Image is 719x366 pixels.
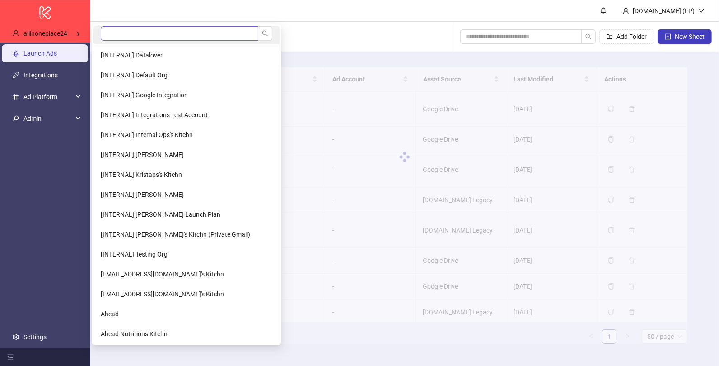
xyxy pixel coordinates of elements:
span: Ad Platform [23,88,73,106]
span: [INTERNAL] [PERSON_NAME]'s Kitchn (Private Gmail) [101,231,250,238]
span: bell [600,7,607,14]
span: New Sheet [675,33,705,40]
a: Settings [23,333,47,341]
span: search [262,30,268,37]
span: [EMAIL_ADDRESS][DOMAIN_NAME]'s Kitchn [101,271,224,278]
span: [INTERNAL] Testing Org [101,251,168,258]
span: plus-square [665,33,671,40]
span: [INTERNAL] [PERSON_NAME] [101,151,184,158]
span: down [698,8,705,14]
span: allinoneplace24 [23,30,67,37]
span: [INTERNAL] Google Integration [101,91,188,99]
span: user [13,30,19,36]
span: key [13,115,19,122]
span: [INTERNAL] Datalover [101,52,163,59]
span: [INTERNAL] Default Org [101,71,168,79]
button: Add Folder [599,29,654,44]
span: folder-add [607,33,613,40]
span: number [13,94,19,100]
button: New Sheet [658,29,712,44]
div: [DOMAIN_NAME] (LP) [629,6,698,16]
span: menu-fold [7,354,14,360]
span: search [585,33,592,40]
span: [INTERNAL] [PERSON_NAME] [101,191,184,198]
a: Integrations [23,71,58,79]
span: [EMAIL_ADDRESS][DOMAIN_NAME]'s Kitchn [101,290,224,298]
a: Launch Ads [23,50,57,57]
span: Admin [23,109,73,128]
span: Add Folder [616,33,647,40]
span: [INTERNAL] Integrations Test Account [101,111,208,119]
span: [INTERNAL] Internal Ops's Kitchn [101,131,193,138]
span: user [623,8,629,14]
span: Ahead Nutrition's Kitchn [101,330,168,337]
span: [INTERNAL] [PERSON_NAME] Launch Plan [101,211,220,218]
span: Ahead [101,310,119,318]
span: [INTERNAL] Kristaps's Kitchn [101,171,182,178]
